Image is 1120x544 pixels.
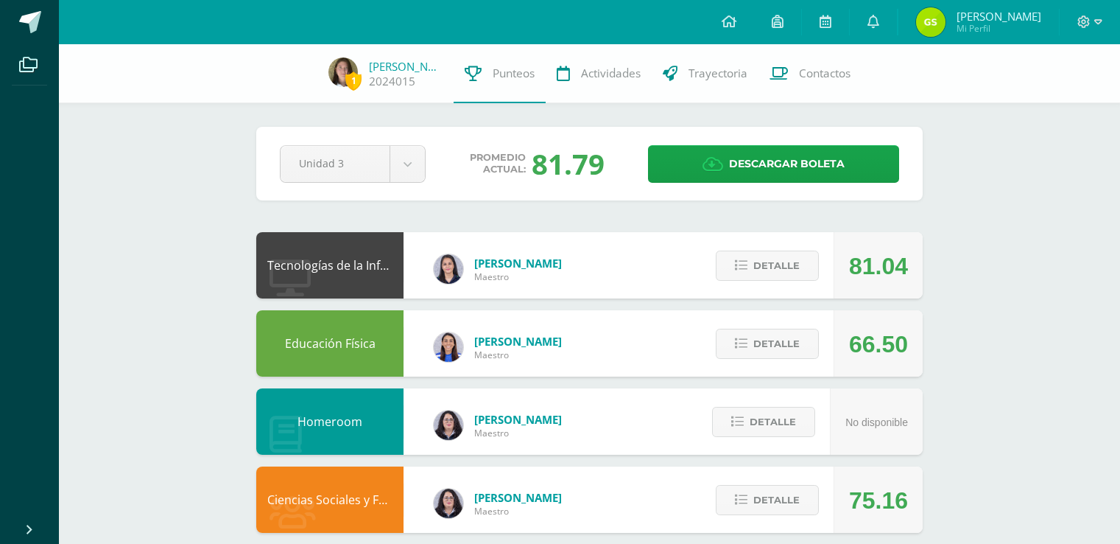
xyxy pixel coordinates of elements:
[758,44,862,103] a: Contactos
[688,66,747,81] span: Trayectoria
[256,310,404,377] div: Educación Física
[648,145,899,183] a: Descargar boleta
[957,9,1041,24] span: [PERSON_NAME]
[849,233,908,299] div: 81.04
[454,44,546,103] a: Punteos
[916,7,945,37] img: 4f37302272b6e5e19caeb0d4110de8ad.png
[532,144,605,183] div: 81.79
[753,487,800,514] span: Detalle
[753,330,800,358] span: Detalle
[299,146,371,181] span: Unidad 3
[474,505,562,517] span: Maestro
[845,416,908,428] span: No disponible
[493,66,535,81] span: Punteos
[750,408,796,436] span: Detalle
[434,411,463,440] img: f270ddb0ea09d79bf84e45c6680ec463.png
[652,44,758,103] a: Trayectoria
[369,74,415,89] a: 2024015
[256,467,404,533] div: Ciencias Sociales y Formación Ciudadana
[546,44,652,103] a: Actividades
[369,59,443,74] a: [PERSON_NAME]
[716,251,819,281] button: Detalle
[957,22,1041,35] span: Mi Perfil
[328,57,358,87] img: e08a0b041e071eaff6e77b76947cdb58.png
[849,311,908,377] div: 66.50
[474,412,562,427] span: [PERSON_NAME]
[474,490,562,505] span: [PERSON_NAME]
[753,252,800,279] span: Detalle
[581,66,641,81] span: Actividades
[434,489,463,518] img: f270ddb0ea09d79bf84e45c6680ec463.png
[712,407,815,437] button: Detalle
[256,232,404,299] div: Tecnologías de la Información y Comunicación: Computación
[716,329,819,359] button: Detalle
[345,72,362,90] span: 1
[256,388,404,455] div: Homeroom
[716,485,819,515] button: Detalle
[474,334,562,349] span: [PERSON_NAME]
[729,146,845,182] span: Descargar boleta
[799,66,850,81] span: Contactos
[849,467,908,534] div: 75.16
[470,152,526,175] span: Promedio actual:
[474,427,562,439] span: Maestro
[281,146,425,182] a: Unidad 3
[474,349,562,361] span: Maestro
[474,256,562,271] span: [PERSON_NAME]
[474,271,562,283] span: Maestro
[434,332,463,362] img: 0eea5a6ff783132be5fd5ba128356f6f.png
[434,254,463,284] img: dbcf09110664cdb6f63fe058abfafc14.png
